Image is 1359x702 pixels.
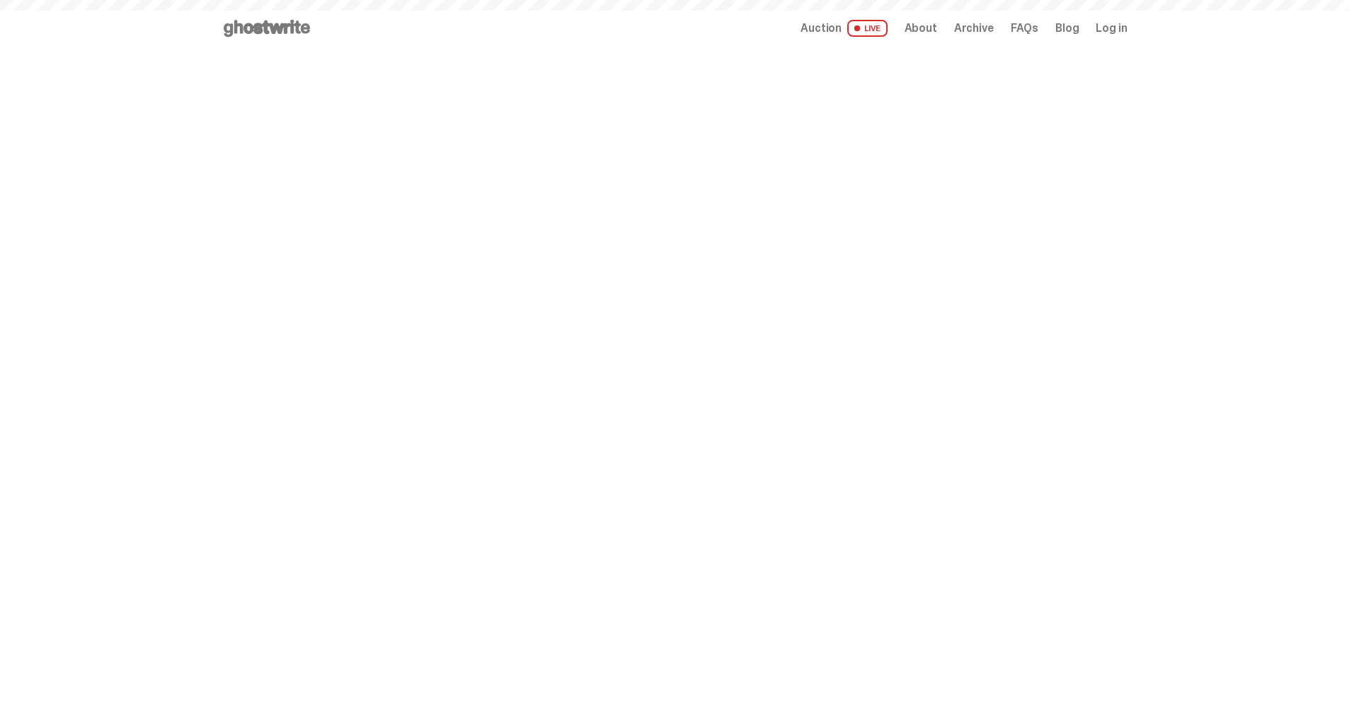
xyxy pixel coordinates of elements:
[801,20,887,37] a: Auction LIVE
[801,23,842,34] span: Auction
[905,23,937,34] a: About
[954,23,994,34] a: Archive
[1055,23,1079,34] a: Blog
[1011,23,1038,34] a: FAQs
[847,20,888,37] span: LIVE
[1096,23,1127,34] a: Log in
